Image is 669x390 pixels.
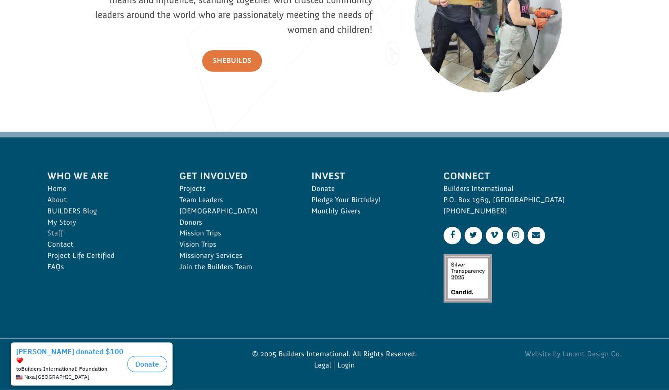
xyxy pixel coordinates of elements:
[241,349,428,360] p: © 2025 Builders International. All Rights Reserved.
[179,217,292,228] a: Donors
[443,183,622,217] p: Builders International P.O. Box 1969, [GEOGRAPHIC_DATA] [PHONE_NUMBER]
[48,261,160,273] a: FAQs
[443,227,461,244] a: Facebook
[465,227,482,244] a: Twitter
[48,239,160,250] a: Contact
[179,206,292,217] a: [DEMOGRAPHIC_DATA]
[48,228,160,239] a: Staff
[202,50,262,72] a: SheBUILDS
[127,18,167,34] button: Donate
[527,227,545,244] a: Contact Us
[179,183,292,195] a: Projects
[443,168,622,183] span: Connect
[311,195,424,206] a: Pledge Your Birthday!
[179,228,292,239] a: Mission Trips
[48,250,160,261] a: Project Life Certified
[16,19,23,26] img: emoji heart
[486,227,503,244] a: Vimeo
[48,195,160,206] a: About
[48,206,160,217] a: BUILDERS Blog
[443,254,492,303] img: Silver Transparency Rating for 2025 by Candid
[337,360,355,371] a: Login
[314,360,331,371] a: Legal
[24,36,89,42] span: Nixa , [GEOGRAPHIC_DATA]
[48,217,160,228] a: My Story
[16,28,124,34] div: to
[179,168,292,183] span: Get Involved
[311,183,424,195] a: Donate
[507,227,524,244] a: Instagram
[311,206,424,217] a: Monthly Givers
[434,349,622,360] a: Website by Lucent Design Co.
[16,36,22,42] img: US.png
[48,183,160,195] a: Home
[179,239,292,250] a: Vision Trips
[179,261,292,273] a: Join the Builders Team
[311,168,424,183] span: Invest
[21,27,107,34] strong: Builders International: Foundation
[48,168,160,183] span: Who We Are
[179,195,292,206] a: Team Leaders
[179,250,292,261] a: Missionary Services
[16,9,124,27] div: [PERSON_NAME] donated $100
